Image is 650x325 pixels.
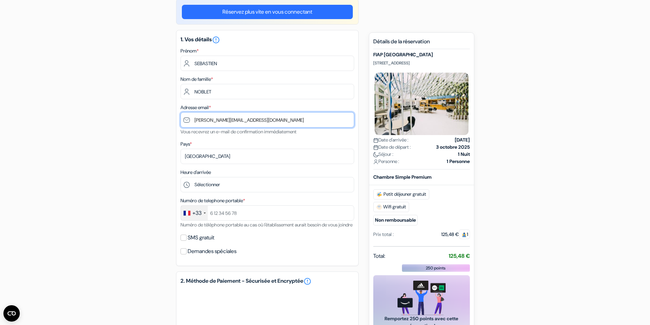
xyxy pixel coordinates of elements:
[373,152,378,157] img: moon.svg
[447,158,470,165] strong: 1 Personne
[3,305,20,322] button: Ouvrir le widget CMP
[398,281,446,315] img: gift_card_hero_new.png
[373,159,378,164] img: user_icon.svg
[373,136,408,144] span: Date d'arrivée :
[459,230,470,239] span: 1
[441,231,470,238] div: 125,48 €
[180,112,354,128] input: Entrer adresse e-mail
[373,231,394,238] div: Prix total :
[373,189,429,200] span: Petit déjeuner gratuit
[180,197,245,204] label: Numéro de telephone portable
[182,5,353,19] a: Réservez plus vite en vous connectant
[373,38,470,49] h5: Détails de la réservation
[180,84,354,99] input: Entrer le nom de famille
[462,232,467,237] img: guest.svg
[192,209,202,217] div: +33
[180,205,354,221] input: 6 12 34 56 78
[180,141,192,148] label: Pays
[373,158,399,165] span: Personne :
[212,36,220,44] i: error_outline
[373,202,409,212] span: Wifi gratuit
[426,265,446,271] span: 250 points
[458,151,470,158] strong: 1 Nuit
[373,252,385,260] span: Total:
[373,215,418,225] small: Non remboursable
[376,192,382,197] img: free_breakfast.svg
[449,252,470,260] strong: 125,48 €
[181,206,208,220] div: France: +33
[373,151,393,158] span: Séjour :
[376,204,382,210] img: free_wifi.svg
[180,47,199,55] label: Prénom
[180,56,354,71] input: Entrez votre prénom
[180,277,354,285] h5: 2. Méthode de Paiement - Sécurisée et Encryptée
[373,60,470,66] p: [STREET_ADDRESS]
[373,52,470,58] h5: FIAP [GEOGRAPHIC_DATA]
[188,247,236,256] label: Demandes spéciales
[180,222,352,228] small: Numéro de téléphone portable au cas où l'établissement aurait besoin de vous joindre
[180,129,297,135] small: Vous recevrez un e-mail de confirmation immédiatement
[373,138,378,143] img: calendar.svg
[180,36,354,44] h5: 1. Vos détails
[373,174,432,180] b: Chambre Simple Premium
[212,36,220,43] a: error_outline
[303,277,312,285] a: error_outline
[180,104,211,111] label: Adresse email
[373,144,411,151] span: Date de départ :
[373,145,378,150] img: calendar.svg
[455,136,470,144] strong: [DATE]
[180,76,213,83] label: Nom de famille
[180,169,211,176] label: Heure d'arrivée
[436,144,470,151] strong: 3 octobre 2025
[188,233,214,242] label: SMS gratuit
